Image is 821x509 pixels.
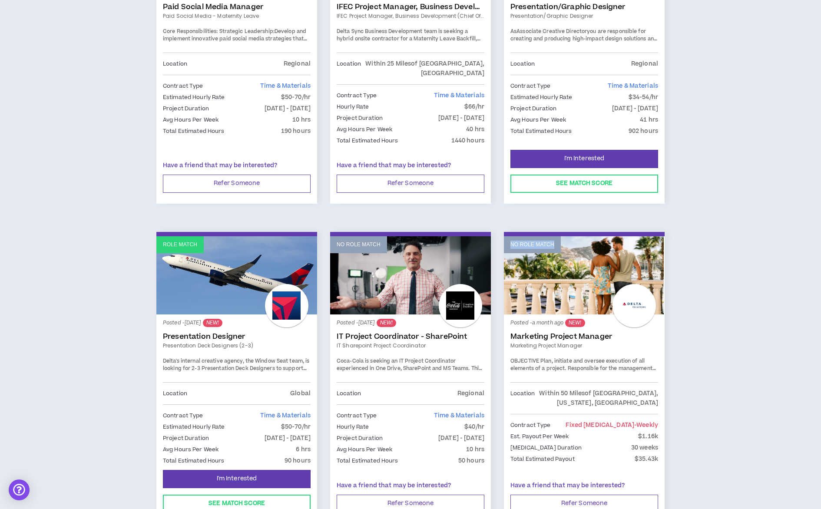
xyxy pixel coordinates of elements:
button: Refer Someone [163,175,311,193]
p: Estimated Hourly Rate [163,422,225,432]
p: Total Estimated Hours [337,136,398,145]
button: I'm Interested [510,150,658,168]
p: [DATE] - [DATE] [612,104,658,113]
a: Marketing Project Manager [510,342,658,350]
p: Posted - a month ago [510,319,658,327]
p: Regional [284,59,311,69]
sup: NEW! [203,319,222,327]
p: Total Estimated Hours [510,126,572,136]
p: Posted - [DATE] [337,319,484,327]
a: Presentation Deck Designers (2-3) [163,342,311,350]
a: Marketing Project Manager [510,332,658,341]
p: [DATE] - [DATE] [438,433,484,443]
span: Time & Materials [434,411,484,420]
p: Have a friend that may be interested? [163,161,311,170]
span: As [510,28,516,35]
p: Regional [631,59,658,69]
button: See Match Score [510,175,658,193]
p: [MEDICAL_DATA] Duration [510,443,582,453]
p: Contract Type [510,420,551,430]
p: $35.43k [635,454,658,464]
p: 10 hrs [292,115,311,125]
p: $66/hr [464,102,484,112]
strong: Core Responsibilities: [163,28,218,35]
span: Time & Materials [260,82,311,90]
p: Total Estimated Hours [337,456,398,466]
p: Location [163,389,187,398]
p: Location [510,59,535,69]
p: Have a friend that may be interested? [510,481,658,490]
a: IFEC Project Manager, Business Development (Chief of Staff) [337,3,484,11]
p: Location [337,389,361,398]
strong: Strategic Leadership: [219,28,275,35]
p: Posted - [DATE] [163,319,311,327]
a: No Role Match [504,236,665,314]
a: Role Match [156,236,317,314]
p: Contract Type [337,411,377,420]
span: Delta Sync Business Development team is seeking a hybrid onsite contractor for a Maternity Leave ... [337,28,480,58]
p: Estimated Hourly Rate [163,93,225,102]
p: Hourly Rate [337,422,369,432]
p: Project Duration [337,113,383,123]
p: 1440 hours [451,136,484,145]
p: Project Duration [163,433,209,443]
p: Location [163,59,187,69]
a: Paid Social Media - Maternity leave [163,12,311,20]
p: $1.16k [638,432,658,441]
p: Contract Type [510,81,551,91]
p: $50-70/hr [281,422,311,432]
p: 50 hours [458,456,484,466]
p: Estimated Hourly Rate [510,93,573,102]
a: Presentation/Graphic Designer [510,3,658,11]
p: Contract Type [163,411,203,420]
p: 10 hrs [466,445,484,454]
p: [DATE] - [DATE] [438,113,484,123]
p: Avg Hours Per Week [337,125,392,134]
span: OBJECTIVE [510,357,539,365]
span: Time & Materials [260,411,311,420]
p: Hourly Rate [337,102,369,112]
p: 6 hrs [296,445,311,454]
a: IFEC Project Manager, Business Development (Chief of Staff) [337,12,484,20]
p: Project Duration [163,104,209,113]
sup: NEW! [377,319,396,327]
p: Project Duration [510,104,556,113]
p: Have a friend that may be interested? [337,161,484,170]
p: 40 hrs [466,125,484,134]
a: No Role Match [330,236,491,314]
strong: Associate Creative Director [516,28,587,35]
span: Coca-Cola is seeking an IT Project Coordinator experienced in One Drive, SharePoint and MS Teams.... [337,357,482,395]
p: Avg Hours Per Week [163,115,218,125]
span: Time & Materials [434,91,484,100]
p: Contract Type [163,81,203,91]
p: $50-70/hr [281,93,311,102]
p: No Role Match [510,241,554,249]
p: Avg Hours Per Week [337,445,392,454]
span: - weekly [634,421,658,430]
button: I'm Interested [163,470,311,488]
span: Delta's internal creative agency, the Window Seat team, is looking for 2-3 Presentation Deck Desi... [163,357,309,388]
p: Total Estimated Hours [163,126,225,136]
p: Avg Hours Per Week [163,445,218,454]
p: Contract Type [337,91,377,100]
p: Project Duration [337,433,383,443]
p: Within 25 Miles of [GEOGRAPHIC_DATA], [GEOGRAPHIC_DATA] [361,59,484,78]
p: Role Match [163,241,197,249]
p: Est. Payout Per Week [510,432,569,441]
p: 902 hours [629,126,658,136]
p: Total Estimated Payout [510,454,575,464]
a: Paid Social Media Manager [163,3,311,11]
span: Plan, initiate and oversee execution of all elements of a project. Responsible for the management... [510,357,657,403]
a: IT Project Coordinator - SharePoint [337,332,484,341]
span: I'm Interested [564,155,605,163]
p: Total Estimated Hours [163,456,225,466]
div: Open Intercom Messenger [9,479,30,500]
button: Refer Someone [337,175,484,193]
a: Presentation Designer [163,332,311,341]
p: Avg Hours Per Week [510,115,566,125]
span: I'm Interested [217,475,257,483]
a: Presentation/Graphic Designer [510,12,658,20]
p: $40/hr [464,422,484,432]
span: Time & Materials [608,82,658,90]
p: Have a friend that may be interested? [337,481,484,490]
